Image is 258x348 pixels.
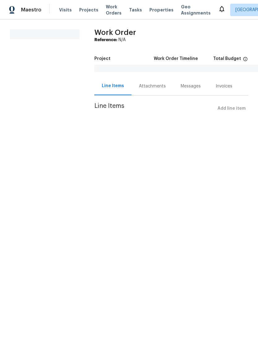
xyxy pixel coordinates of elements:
[94,29,136,36] span: Work Order
[94,37,248,43] div: N/A
[181,83,201,89] div: Messages
[59,7,72,13] span: Visits
[129,8,142,12] span: Tasks
[213,57,241,61] h5: Total Budget
[216,83,232,89] div: Invoices
[21,7,41,13] span: Maestro
[243,57,248,65] span: The total cost of line items that have been proposed by Opendoor. This sum includes line items th...
[154,57,198,61] h5: Work Order Timeline
[94,38,117,42] b: Reference:
[94,103,215,114] span: Line Items
[94,57,110,61] h5: Project
[79,7,98,13] span: Projects
[139,83,166,89] div: Attachments
[106,4,122,16] span: Work Orders
[149,7,174,13] span: Properties
[102,83,124,89] div: Line Items
[181,4,211,16] span: Geo Assignments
